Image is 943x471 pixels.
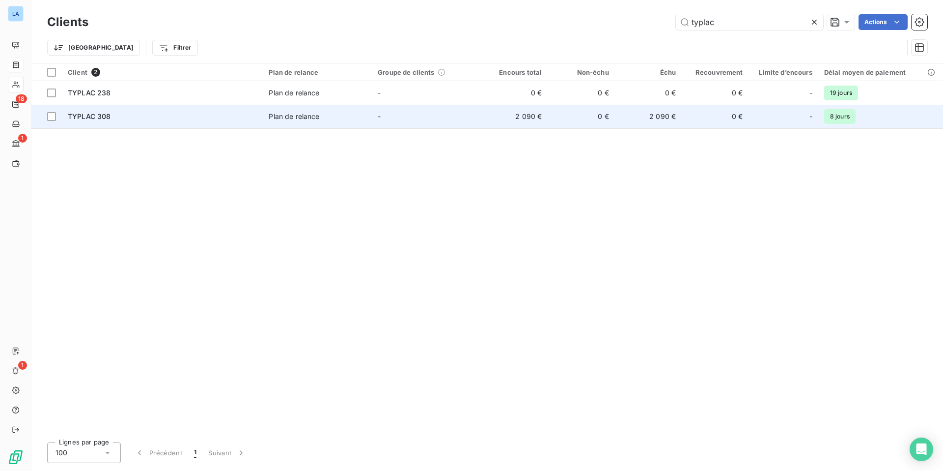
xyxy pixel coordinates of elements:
button: 1 [188,442,202,463]
td: 2 090 € [481,105,548,128]
span: 1 [194,448,196,458]
span: - [809,112,812,121]
input: Rechercher [676,14,823,30]
span: TYPLAC 238 [68,88,111,97]
button: Suivant [202,442,252,463]
div: Non-échu [554,68,609,76]
div: Encours total [487,68,542,76]
td: 0 € [548,81,614,105]
span: 100 [55,448,67,458]
div: Échu [621,68,676,76]
img: Logo LeanPay [8,449,24,465]
td: 0 € [682,81,749,105]
td: 2 090 € [615,105,682,128]
span: - [378,112,381,120]
div: Plan de relance [269,88,319,98]
span: 19 jours [824,86,858,100]
span: - [378,88,381,97]
div: LA [8,6,24,22]
button: Filtrer [152,40,197,56]
span: Client [68,68,87,76]
button: [GEOGRAPHIC_DATA] [47,40,140,56]
span: 1 [18,134,27,143]
span: - [809,88,812,98]
div: Recouvrement [688,68,743,76]
td: 0 € [615,81,682,105]
div: Plan de relance [269,68,366,76]
div: Plan de relance [269,112,319,121]
span: 1 [18,361,27,370]
td: 0 € [481,81,548,105]
span: 8 jours [824,109,856,124]
td: 0 € [682,105,749,128]
span: TYPLAC 308 [68,112,111,120]
span: 18 [16,94,27,103]
td: 0 € [548,105,614,128]
button: Actions [859,14,908,30]
div: Limite d’encours [755,68,812,76]
span: Groupe de clients [378,68,435,76]
button: Précédent [129,442,188,463]
h3: Clients [47,13,88,31]
div: Open Intercom Messenger [910,438,933,461]
span: 2 [91,68,100,77]
div: Délai moyen de paiement [824,68,937,76]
